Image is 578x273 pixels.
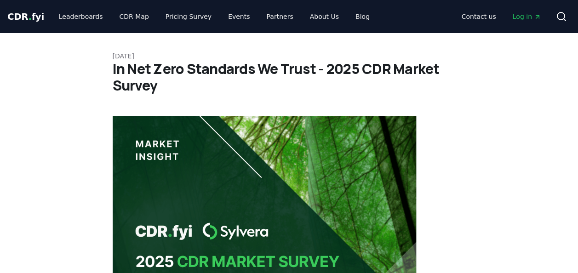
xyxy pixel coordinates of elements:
a: Leaderboards [52,8,110,25]
a: CDR Map [112,8,156,25]
span: Log in [513,12,541,21]
a: Contact us [454,8,504,25]
a: Pricing Survey [158,8,219,25]
nav: Main [52,8,377,25]
a: CDR.fyi [7,10,44,23]
p: [DATE] [113,51,466,61]
a: Log in [505,8,549,25]
a: Partners [259,8,301,25]
span: CDR fyi [7,11,44,22]
h1: In Net Zero Standards We Trust - 2025 CDR Market Survey [113,61,466,94]
a: Events [221,8,257,25]
a: About Us [303,8,346,25]
a: Blog [348,8,377,25]
span: . [29,11,32,22]
nav: Main [454,8,549,25]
